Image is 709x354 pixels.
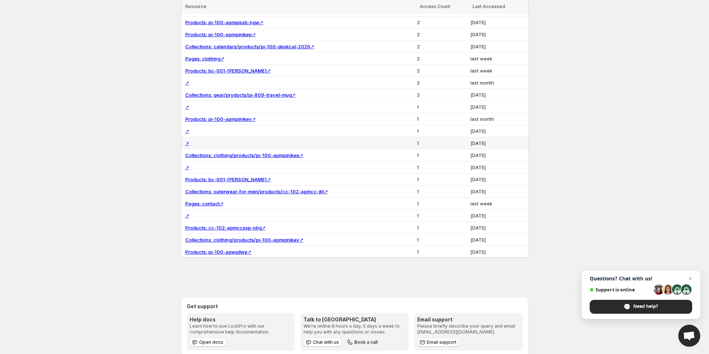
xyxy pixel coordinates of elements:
button: Chat with us [303,338,342,347]
a: Collections: gear/products/pi-809-travel-mug↗ [185,92,296,98]
span: last week [470,68,492,74]
div: Need help? [590,300,692,314]
a: ↗ [185,104,189,110]
span: Questions? Chat with us! [590,276,692,282]
h2: Get support [187,303,523,310]
span: Need help? [633,303,658,310]
span: [DATE] [470,104,486,110]
span: [DATE] [470,92,486,98]
td: 1 [415,161,468,174]
span: Book a call [354,339,378,345]
span: Support is online [590,287,651,292]
span: last month [470,80,494,86]
a: ↗ [185,140,189,146]
a: Collections: outerwear-for-men/products/cc-102-apmcc-jkt↗ [185,189,328,194]
a: Email support [417,338,459,347]
td: 2 [415,77,468,89]
span: Chat with us [313,339,339,345]
a: Products: pi-100-apmpissb-ngw↗ [185,19,264,25]
td: 2 [415,16,468,29]
td: 1 [415,234,468,246]
td: 2 [415,29,468,41]
td: 2 [415,53,468,65]
div: Open chat [678,325,700,347]
button: Book a call [345,338,381,347]
span: [DATE] [470,31,486,37]
span: [DATE] [470,140,486,146]
a: Open docs [190,338,226,347]
a: ↗ [185,128,189,134]
td: 1 [415,198,468,210]
span: [DATE] [470,19,486,25]
a: Products: pi-100-apmpinikev↗ [185,116,256,122]
p: Please briefly describe your query and email [EMAIL_ADDRESS][DOMAIN_NAME]. [417,323,519,335]
td: 1 [415,101,468,113]
a: Products: cc-102-apmccssp-nbg↗ [185,225,266,231]
span: [DATE] [470,176,486,182]
h3: Help docs [190,316,292,323]
td: 1 [415,210,468,222]
a: ↗ [185,80,189,86]
p: Learn how to use LockPro with our comprehensive help documentation. [190,323,292,335]
p: We're online 8 hours a day, 5 days a week to help you with any questions or issues. [303,323,406,335]
a: Collections: clothing/products/pi-100-apmpinikep↗ [185,152,303,158]
td: 2 [415,65,468,77]
td: 1 [415,246,468,258]
td: 1 [415,222,468,234]
a: Collections: calendars/products/pi-100-deskcal-2026↗ [185,44,314,49]
a: ↗ [185,213,189,219]
span: Access Count [420,4,450,9]
h3: Talk to [GEOGRAPHIC_DATA] [303,316,406,323]
td: 1 [415,113,468,125]
span: [DATE] [470,152,486,158]
td: 1 [415,186,468,198]
a: ↗ [185,164,189,170]
span: last week [470,201,492,206]
td: 1 [415,149,468,161]
span: [DATE] [470,164,486,170]
span: [DATE] [470,44,486,49]
span: [DATE] [470,225,486,231]
span: [DATE] [470,237,486,243]
td: 2 [415,41,468,53]
span: last month [470,116,494,122]
td: 1 [415,125,468,137]
span: Resource [185,4,206,9]
a: Products: pi-100-apmpinikep↗ [185,31,256,37]
span: [DATE] [470,249,486,255]
td: 1 [415,174,468,186]
a: Pages: clothing↗ [185,56,224,62]
td: 1 [415,137,468,149]
a: Products: bc-001-[PERSON_NAME]↗ [185,176,271,182]
span: [DATE] [470,189,486,194]
span: Last Accessed [473,4,505,9]
a: Products: pi-100-apwpilwp↗ [185,249,251,255]
span: Email support [427,339,456,345]
span: [DATE] [470,128,486,134]
h3: Email support [417,316,519,323]
span: Close chat [686,274,695,283]
span: [DATE] [470,213,486,219]
td: 2 [415,89,468,101]
span: Open docs [199,339,223,345]
a: Products: bc-001-[PERSON_NAME]↗ [185,68,271,74]
span: last week [470,56,492,62]
a: Collections: clothing/products/pi-100-apmpinikev↗ [185,237,303,243]
a: Pages: contact↗ [185,201,224,206]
